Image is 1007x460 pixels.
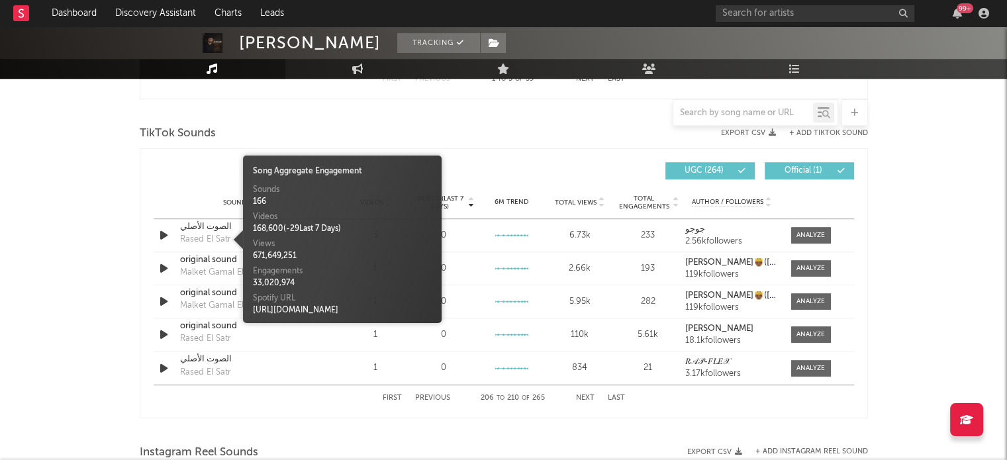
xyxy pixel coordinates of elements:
[498,76,506,82] span: to
[608,394,625,402] button: Last
[253,265,432,277] div: Engagements
[685,336,777,345] div: 18.1k followers
[441,229,446,242] div: 0
[716,5,914,22] input: Search for artists
[692,198,763,207] span: Author / Followers
[253,306,338,314] a: [URL][DOMAIN_NAME]
[253,196,432,208] div: 166
[957,3,973,13] div: 99 +
[608,75,625,83] button: Last
[549,262,610,275] div: 2.66k
[576,75,595,83] button: Next
[685,258,848,267] strong: [PERSON_NAME]🤴🏾([PERSON_NAME])👶🏾
[253,293,432,304] div: Spotify URL
[180,233,231,246] div: Rased El Satr
[180,353,318,366] a: الصوت الأصلي
[685,369,777,379] div: 3.17k followers
[253,277,432,289] div: 33,020,974
[522,395,530,401] span: of
[441,262,446,275] div: 0
[441,361,446,375] div: 0
[253,223,432,235] div: 168,600 ( - 29 Last 7 Days)
[180,266,258,279] div: Malket Gamal Elnas
[253,238,432,250] div: Views
[549,328,610,342] div: 110k
[253,250,432,262] div: 671,649,251
[685,270,777,279] div: 119k followers
[576,394,595,402] button: Next
[441,328,446,342] div: 0
[685,225,705,234] strong: جوجو
[555,199,597,207] span: Total Views
[742,448,868,455] div: + Add Instagram Reel Sound
[665,162,755,179] button: UGC(264)
[549,361,610,375] div: 834
[789,130,868,137] button: + Add TikTok Sound
[383,394,402,402] button: First
[477,391,550,406] div: 206 210 265
[345,361,407,375] div: 1
[617,328,679,342] div: 5.61k
[755,448,868,455] button: + Add Instagram Reel Sound
[549,229,610,242] div: 6.73k
[685,357,777,367] a: 𝑅𝒜𝒫-𝐹𝐿𝐸𝒳
[441,295,446,308] div: 0
[497,395,504,401] span: to
[617,361,679,375] div: 21
[617,195,671,210] span: Total Engagements
[685,324,777,334] a: [PERSON_NAME]
[481,197,542,207] div: 6M Trend
[415,394,450,402] button: Previous
[685,303,777,312] div: 119k followers
[776,130,868,137] button: + Add TikTok Sound
[397,33,480,53] button: Tracking
[685,258,777,267] a: [PERSON_NAME]🤴🏾([PERSON_NAME])👶🏾
[223,199,267,207] span: Sound Name
[180,253,318,267] a: original sound
[617,295,679,308] div: 282
[685,291,777,300] a: [PERSON_NAME]🤴🏾([PERSON_NAME])👶🏾
[415,75,450,83] button: Previous
[180,220,318,234] a: الصوت الأصلي
[140,126,216,142] span: TikTok Sounds
[239,33,381,53] div: [PERSON_NAME]
[180,366,231,379] div: Rased El Satr
[515,76,523,82] span: of
[477,71,550,87] div: 1 5 39
[617,262,679,275] div: 193
[253,211,432,223] div: Videos
[685,237,777,246] div: 2.56k followers
[685,225,777,234] a: جوجو
[685,291,848,300] strong: [PERSON_NAME]🤴🏾([PERSON_NAME])👶🏾
[383,75,402,83] button: First
[253,184,432,196] div: Sounds
[617,229,679,242] div: 233
[685,324,753,333] strong: [PERSON_NAME]
[180,320,318,333] a: original sound
[180,299,258,312] div: Malket Gamal Elnas
[674,167,735,175] span: UGC ( 264 )
[180,287,318,300] a: original sound
[549,295,610,308] div: 5.95k
[673,108,813,118] input: Search by song name or URL
[685,357,730,366] strong: 𝑅𝒜𝒫-𝐹𝐿𝐸𝒳
[345,328,407,342] div: 1
[180,332,231,345] div: Rased El Satr
[253,165,432,177] div: Song Aggregate Engagement
[687,448,742,456] button: Export CSV
[721,129,776,137] button: Export CSV
[773,167,834,175] span: Official ( 1 )
[953,8,962,19] button: 99+
[765,162,854,179] button: Official(1)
